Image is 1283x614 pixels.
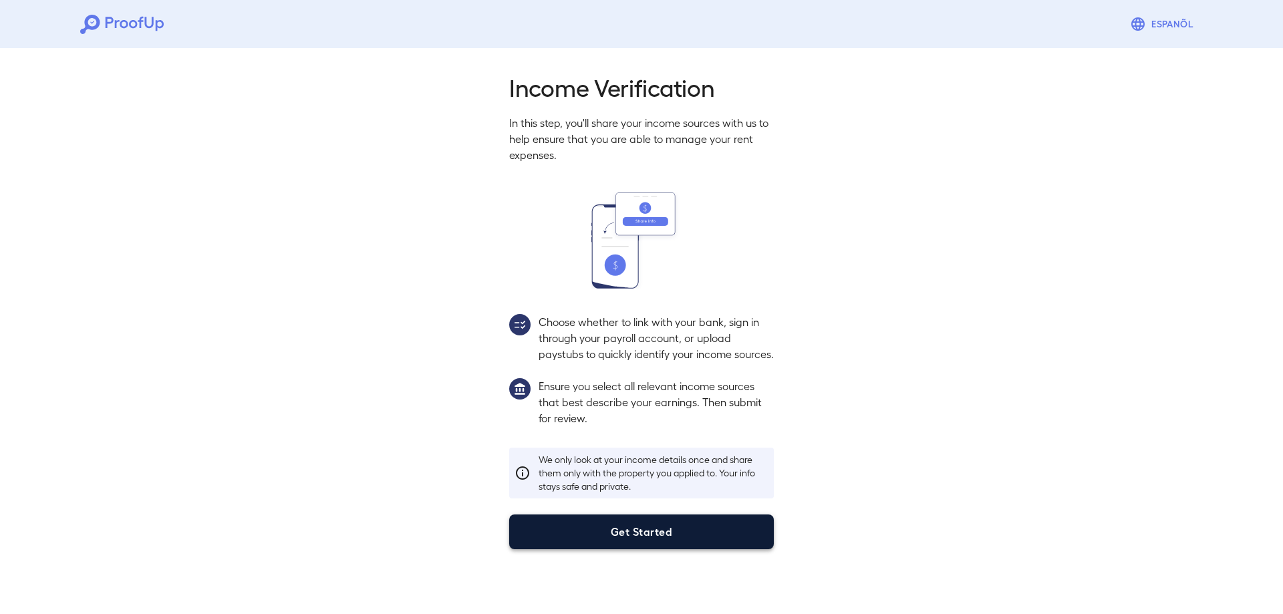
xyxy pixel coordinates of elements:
[509,314,531,335] img: group2.svg
[591,192,692,289] img: transfer_money.svg
[1125,11,1203,37] button: Espanõl
[539,453,768,493] p: We only look at your income details once and share them only with the property you applied to. Yo...
[509,72,774,102] h2: Income Verification
[539,314,774,362] p: Choose whether to link with your bank, sign in through your payroll account, or upload paystubs t...
[509,378,531,400] img: group1.svg
[539,378,774,426] p: Ensure you select all relevant income sources that best describe your earnings. Then submit for r...
[509,115,774,163] p: In this step, you'll share your income sources with us to help ensure that you are able to manage...
[509,514,774,549] button: Get Started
